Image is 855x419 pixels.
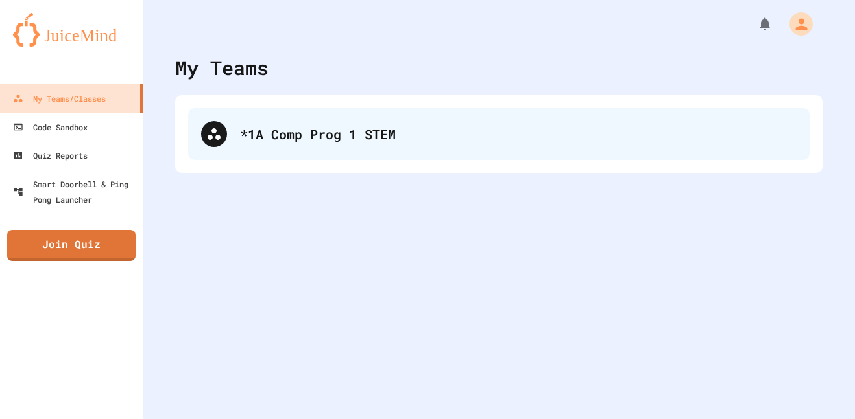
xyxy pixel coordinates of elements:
div: *1A Comp Prog 1 STEM [188,108,810,160]
div: Code Sandbox [13,119,88,135]
img: logo-orange.svg [13,13,130,47]
div: *1A Comp Prog 1 STEM [240,124,797,144]
div: Quiz Reports [13,148,88,163]
div: My Teams [175,53,269,82]
div: Smart Doorbell & Ping Pong Launcher [13,176,138,207]
a: Join Quiz [7,230,136,261]
div: My Notifications [733,13,776,35]
div: My Account [776,9,816,39]
div: My Teams/Classes [13,91,106,106]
